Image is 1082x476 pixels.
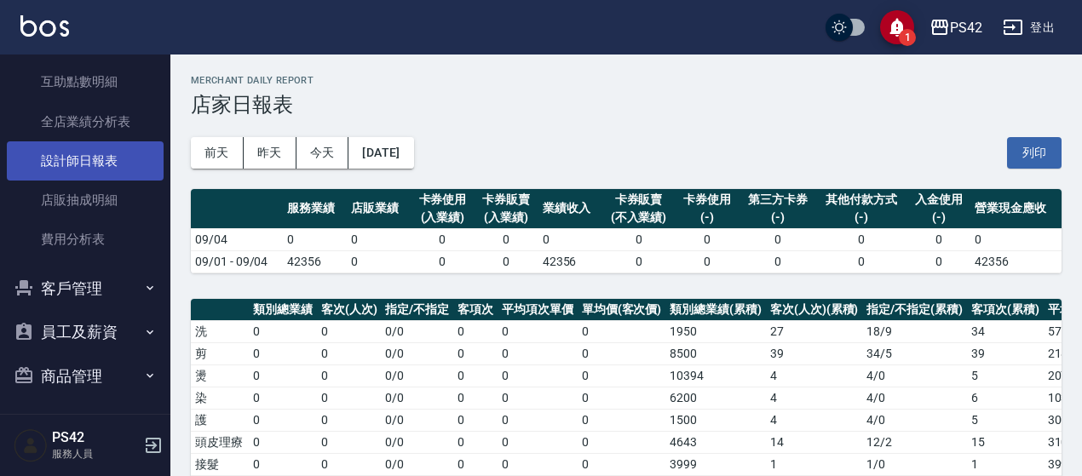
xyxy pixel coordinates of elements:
td: 護 [191,409,249,431]
td: 0 / 0 [381,387,453,409]
table: a dense table [191,189,1062,273]
td: 0 [453,387,498,409]
td: 0 / 0 [381,409,453,431]
td: 0 [249,342,317,364]
td: 09/04 [191,228,283,250]
td: 10394 [665,364,766,387]
td: 0 [578,409,666,431]
div: (入業績) [479,209,534,227]
button: 登出 [996,12,1062,43]
td: 0 [498,431,578,453]
td: 5 [967,364,1044,387]
td: 0 [498,364,578,387]
th: 單均價(客次價) [578,299,666,321]
th: 指定/不指定 [381,299,453,321]
td: 3999 [665,453,766,475]
div: 第三方卡券 [743,191,812,209]
td: 0 / 0 [381,364,453,387]
td: 6200 [665,387,766,409]
td: 0 [475,250,538,272]
td: 42356 [970,250,1062,272]
td: 燙 [191,364,249,387]
th: 營業現金應收 [970,189,1062,229]
img: Person [14,428,48,462]
td: 0 [453,364,498,387]
a: 全店業績分析表 [7,102,164,141]
td: 34 / 5 [862,342,967,364]
td: 18 / 9 [862,320,967,342]
td: 0 [453,431,498,453]
td: 0 [317,453,382,475]
button: 前天 [191,137,244,169]
div: (-) [743,209,812,227]
td: 1 [766,453,863,475]
td: 0 [739,228,816,250]
td: 6 [967,387,1044,409]
div: (入業績) [415,209,470,227]
td: 0 [676,228,740,250]
td: 5 [967,409,1044,431]
img: Logo [20,15,69,37]
th: 平均項次單價 [498,299,578,321]
th: 業績收入 [538,189,602,229]
td: 0 [578,387,666,409]
td: 0 [249,387,317,409]
td: 0 [317,364,382,387]
td: 0 [283,228,347,250]
button: 客戶管理 [7,267,164,311]
td: 0 [411,250,475,272]
td: 0 [739,250,816,272]
a: 互助點數明細 [7,62,164,101]
button: 今天 [296,137,349,169]
td: 42356 [538,250,602,272]
td: 染 [191,387,249,409]
button: 商品管理 [7,354,164,399]
td: 0 [475,228,538,250]
div: 其他付款方式 [820,191,903,209]
td: 0 [498,409,578,431]
span: 1 [899,29,916,46]
a: 費用分析表 [7,220,164,259]
td: 0 [249,320,317,342]
td: 接髮 [191,453,249,475]
td: 39 [967,342,1044,364]
td: 頭皮理療 [191,431,249,453]
td: 1950 [665,320,766,342]
h5: PS42 [52,429,139,446]
th: 店販業績 [347,189,411,229]
button: 列印 [1007,137,1062,169]
button: save [880,10,914,44]
td: 0 / 0 [381,453,453,475]
a: 店販抽成明細 [7,181,164,220]
td: 0 [816,228,907,250]
div: 卡券使用 [415,191,470,209]
td: 8500 [665,342,766,364]
td: 27 [766,320,863,342]
td: 0 [317,431,382,453]
th: 類別總業績(累積) [665,299,766,321]
td: 0 [411,228,475,250]
td: 0 [453,342,498,364]
div: (-) [820,209,903,227]
td: 0 [249,364,317,387]
td: 0 [317,409,382,431]
td: 0 [249,431,317,453]
button: 員工及薪資 [7,310,164,354]
th: 指定/不指定(累積) [862,299,967,321]
th: 客次(人次)(累積) [766,299,863,321]
td: 4 / 0 [862,364,967,387]
button: PS42 [923,10,989,45]
th: 類別總業績 [249,299,317,321]
td: 0 [907,228,971,250]
td: 0 [498,320,578,342]
td: 14 [766,431,863,453]
td: 0 [317,320,382,342]
td: 剪 [191,342,249,364]
td: 洗 [191,320,249,342]
td: 12 / 2 [862,431,967,453]
th: 客次(人次) [317,299,382,321]
div: (-) [680,209,735,227]
div: 入金使用 [912,191,967,209]
h2: Merchant Daily Report [191,75,1062,86]
td: 0 [816,250,907,272]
